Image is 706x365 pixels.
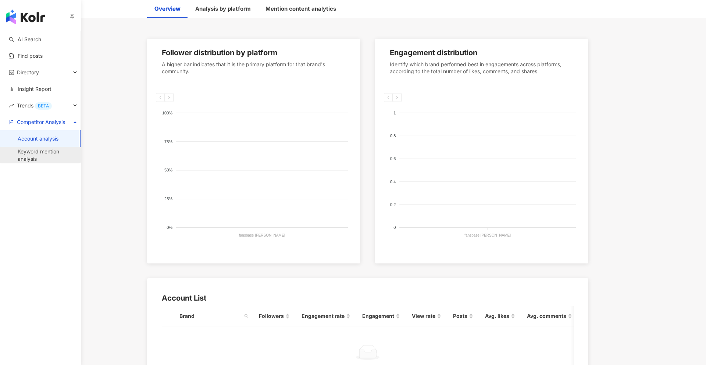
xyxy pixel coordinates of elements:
[9,103,14,108] span: rise
[164,196,172,201] tspan: 25%
[167,225,172,230] tspan: 0%
[17,64,39,81] span: Directory
[390,61,574,75] div: Identify which brand performed best in engagements across platforms, according to the total numbe...
[464,233,511,237] tspan: fansbase [PERSON_NAME]
[390,180,396,184] tspan: 0.4
[253,306,296,326] th: Followers
[265,4,336,13] div: Mention content analytics
[162,111,172,115] tspan: 100%
[164,139,172,144] tspan: 75%
[154,4,181,13] div: Overview
[164,168,172,172] tspan: 50%
[390,134,396,138] tspan: 0.8
[18,135,58,142] a: Account analysis
[302,312,345,320] span: Engagement rate
[9,52,43,60] a: Find posts
[18,148,75,162] a: Keyword mention analysis
[479,306,521,326] th: Avg. likes
[244,314,249,318] span: search
[356,306,406,326] th: Engagement
[195,4,251,13] div: Analysis by platform
[9,85,51,93] a: Insight Report
[17,114,65,130] span: Competitor Analysis
[390,156,396,161] tspan: 0.6
[296,306,356,326] th: Engagement rate
[393,111,396,115] tspan: 1
[35,102,52,110] div: BETA
[412,312,435,320] span: View rate
[6,10,45,24] img: logo
[259,312,284,320] span: Followers
[447,306,479,326] th: Posts
[162,47,277,58] div: Follower distribution by platform
[406,306,447,326] th: View rate
[162,61,346,75] div: A higher bar indicates that it is the primary platform for that brand's community.
[17,97,52,114] span: Trends
[393,225,396,230] tspan: 0
[390,202,396,207] tspan: 0.2
[162,293,574,303] div: Account List
[239,233,285,237] tspan: fansbase [PERSON_NAME]
[179,312,241,320] span: Brand
[243,311,250,322] span: search
[521,306,578,326] th: Avg. comments
[527,312,566,320] span: Avg. comments
[362,312,394,320] span: Engagement
[453,312,467,320] span: Posts
[9,36,41,43] a: searchAI Search
[390,47,477,58] div: Engagement distribution
[485,312,509,320] span: Avg. likes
